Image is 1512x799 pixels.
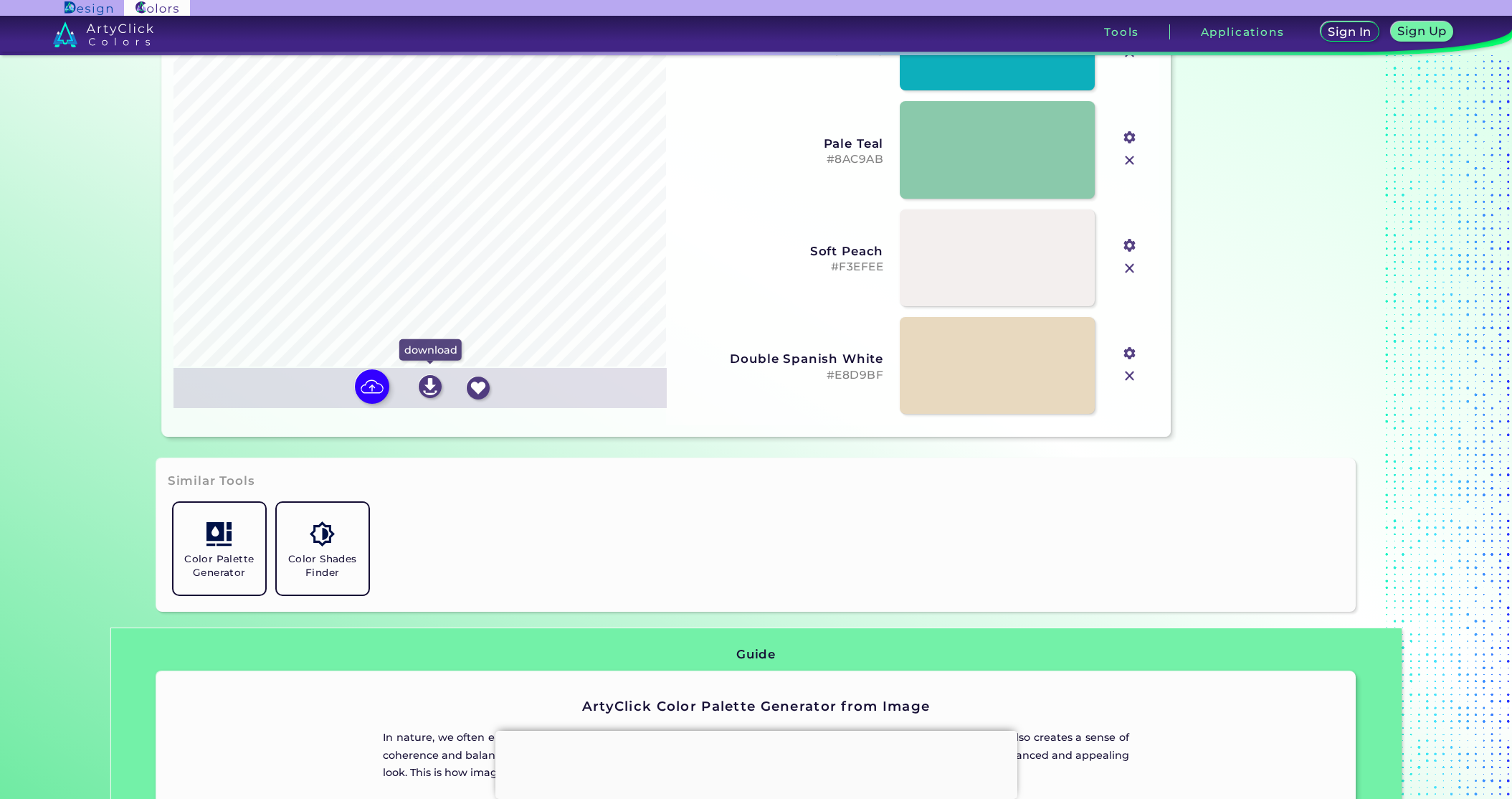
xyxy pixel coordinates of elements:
h5: Sign In [1330,27,1369,37]
img: icon_close.svg [1121,259,1139,278]
h5: #E8D9BF [677,369,883,382]
h3: Pale Teal [677,136,883,151]
img: icon_close.svg [1121,367,1139,385]
img: icon_color_shades.svg [310,521,335,547]
h2: ArtyClick Color Palette Generator from Image [383,697,1129,716]
img: icon_col_pal_col.svg [206,521,232,547]
h5: #F3EFEE [677,260,883,274]
a: Sign In [1323,23,1377,41]
h5: Sign Up [1400,26,1445,37]
h3: Soft Peach [677,244,883,258]
h3: Tools [1104,27,1139,37]
p: In nature, we often encounter colors that are harmonious and pleasing to our eyes. The natural li... [383,729,1129,781]
h3: Double Spanish White [677,351,883,366]
p: download [399,339,461,360]
h5: Color Palette Generator [179,552,260,580]
img: icon_download_white.svg [419,375,442,398]
img: icon_close.svg [1121,151,1139,170]
iframe: Advertisement [495,731,1017,795]
img: logo_artyclick_colors_white.svg [53,22,154,47]
img: icon_favourite_white.svg [467,377,490,399]
h3: Applications [1201,27,1285,37]
img: ArtyClick Design logo [65,1,113,15]
img: icon picture [355,369,389,404]
a: Sign Up [1394,23,1450,41]
a: Color Palette Generator [168,497,271,600]
h3: Similar Tools [168,473,255,490]
h5: #8AC9AB [677,153,883,166]
h5: Color Shades Finder [282,552,363,580]
a: download [418,374,443,402]
h3: Guide [736,646,776,663]
a: Color Shades Finder [271,497,374,600]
